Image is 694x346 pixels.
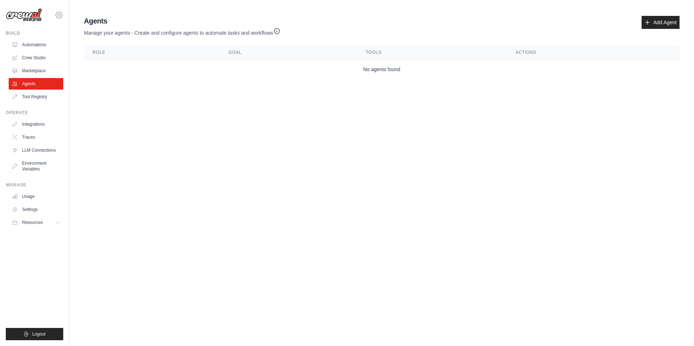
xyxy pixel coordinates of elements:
[9,118,63,130] a: Integrations
[9,52,63,64] a: Crew Studio
[84,60,680,79] td: No agents found
[9,217,63,228] button: Resources
[6,328,63,340] button: Logout
[84,45,220,60] th: Role
[6,110,63,116] div: Operate
[507,45,680,60] th: Actions
[84,16,280,26] h2: Agents
[9,131,63,143] a: Traces
[642,16,680,29] a: Add Agent
[6,30,63,36] div: Build
[9,91,63,103] a: Tool Registry
[9,157,63,175] a: Environment Variables
[220,45,357,60] th: Goal
[9,78,63,90] a: Agents
[9,39,63,51] a: Automations
[32,331,46,337] span: Logout
[84,26,280,36] p: Manage your agents - Create and configure agents to automate tasks and workflows
[6,8,42,22] img: Logo
[9,144,63,156] a: LLM Connections
[6,182,63,188] div: Manage
[9,191,63,202] a: Usage
[9,204,63,215] a: Settings
[357,45,507,60] th: Tools
[9,65,63,77] a: Marketplace
[22,220,43,225] span: Resources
